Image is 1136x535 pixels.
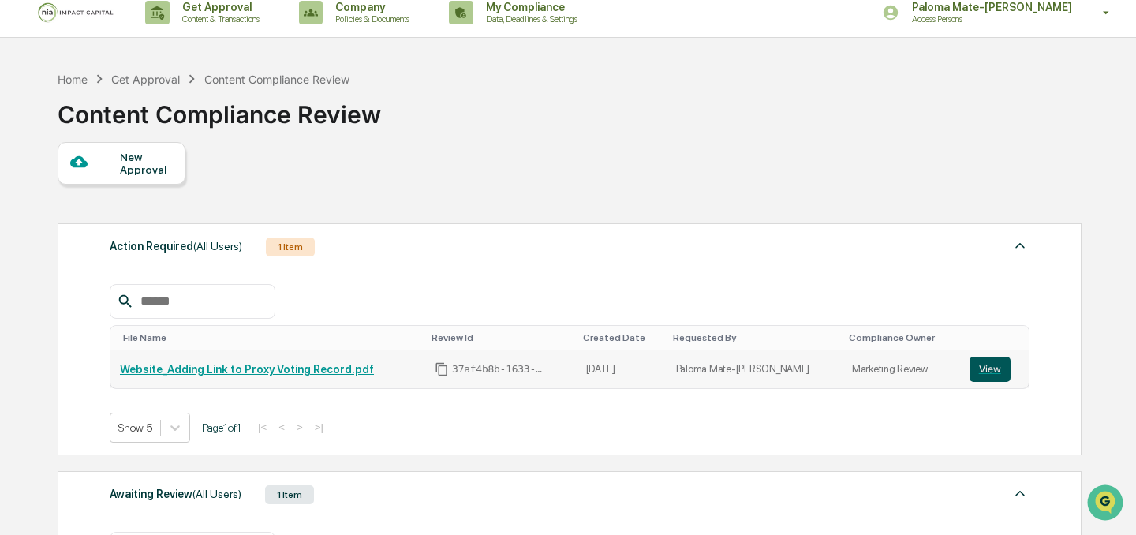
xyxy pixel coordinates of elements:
[170,1,267,13] p: Get Approval
[9,193,108,221] a: 🖐️Preclearance
[432,332,570,343] div: Toggle SortBy
[58,73,88,86] div: Home
[108,193,202,221] a: 🗄️Attestations
[973,332,1023,343] div: Toggle SortBy
[274,421,290,434] button: <
[16,121,44,149] img: 1746055101610-c473b297-6a78-478c-a979-82029cc54cd1
[110,484,241,504] div: Awaiting Review
[310,421,328,434] button: >|
[323,13,417,24] p: Policies & Documents
[192,488,241,500] span: (All Users)
[843,350,960,388] td: Marketing Review
[202,421,241,434] span: Page 1 of 1
[58,88,381,129] div: Content Compliance Review
[16,200,28,213] div: 🖐️
[32,229,99,245] span: Data Lookup
[323,1,417,13] p: Company
[170,13,267,24] p: Content & Transactions
[16,33,287,58] p: How can we help?
[120,363,374,376] a: Website_Adding Link to Proxy Voting Record.pdf
[204,73,349,86] div: Content Compliance Review
[583,332,660,343] div: Toggle SortBy
[266,238,315,256] div: 1 Item
[253,421,271,434] button: |<
[292,421,308,434] button: >
[1011,484,1029,503] img: caret
[1086,483,1128,526] iframe: Open customer support
[849,332,954,343] div: Toggle SortBy
[899,13,1054,24] p: Access Persons
[54,137,200,149] div: We're available if you need us!
[673,332,836,343] div: Toggle SortBy
[577,350,667,388] td: [DATE]
[667,350,843,388] td: Paloma Mate-[PERSON_NAME]
[1011,236,1029,255] img: caret
[32,199,102,215] span: Preclearance
[123,332,419,343] div: Toggle SortBy
[120,151,173,176] div: New Approval
[473,1,585,13] p: My Compliance
[435,362,449,376] span: Copy Id
[157,267,191,279] span: Pylon
[111,73,180,86] div: Get Approval
[899,1,1080,13] p: Paloma Mate-[PERSON_NAME]
[54,121,259,137] div: Start new chat
[114,200,127,213] div: 🗄️
[110,236,242,256] div: Action Required
[268,125,287,144] button: Start new chat
[970,357,1020,382] a: View
[193,240,242,253] span: (All Users)
[130,199,196,215] span: Attestations
[452,363,547,376] span: 37af4b8b-1633-488d-9d4a-53bfa470b59d
[473,13,585,24] p: Data, Deadlines & Settings
[16,230,28,243] div: 🔎
[9,223,106,251] a: 🔎Data Lookup
[265,485,314,504] div: 1 Item
[111,267,191,279] a: Powered byPylon
[970,357,1011,382] button: View
[38,2,114,23] img: logo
